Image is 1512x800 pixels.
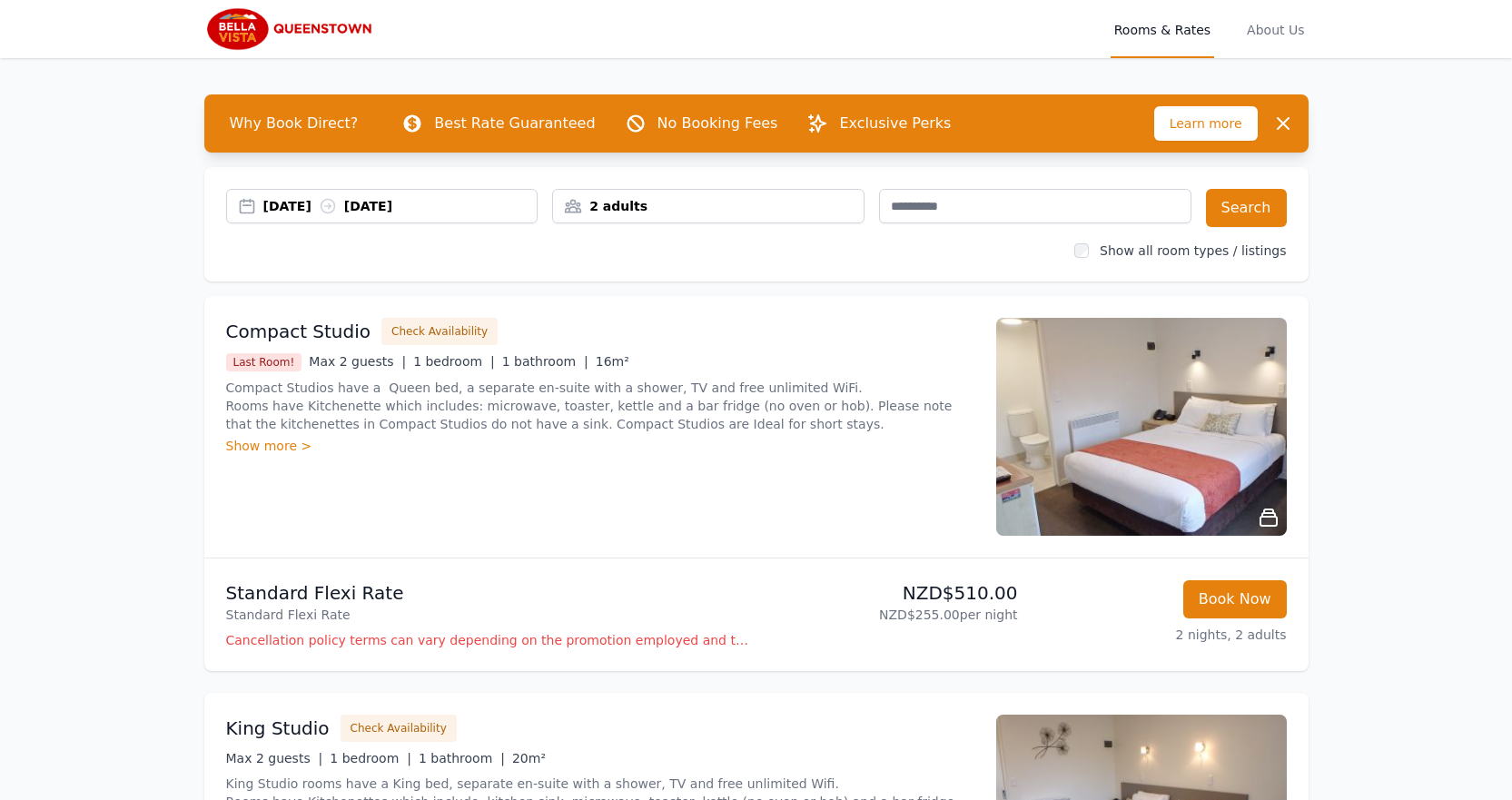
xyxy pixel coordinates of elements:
[226,631,749,649] p: Cancellation policy terms can vary depending on the promotion employed and the time of stay of th...
[553,197,864,215] div: 2 adults
[226,379,974,433] p: Compact Studios have a Queen bed, a separate en-suite with a shower, TV and free unlimited WiFi. ...
[1206,189,1287,227] button: Search
[413,354,495,369] span: 1 bedroom |
[1100,243,1286,258] label: Show all room types / listings
[657,113,778,134] p: No Booking Fees
[596,354,629,369] span: 16m²
[1154,106,1258,141] span: Learn more
[226,716,330,741] h3: King Studio
[1183,580,1287,618] button: Book Now
[226,353,302,371] span: Last Room!
[341,715,457,742] button: Check Availability
[839,113,951,134] p: Exclusive Perks
[226,606,749,624] p: Standard Flexi Rate
[764,606,1018,624] p: NZD$255.00 per night
[512,751,546,765] span: 20m²
[764,580,1018,606] p: NZD$510.00
[204,7,379,51] img: Bella Vista Queenstown
[1033,626,1287,644] p: 2 nights, 2 adults
[215,105,373,142] span: Why Book Direct?
[226,751,323,765] span: Max 2 guests |
[434,113,595,134] p: Best Rate Guaranteed
[263,197,538,215] div: [DATE] [DATE]
[502,354,588,369] span: 1 bathroom |
[330,751,411,765] span: 1 bedroom |
[226,580,749,606] p: Standard Flexi Rate
[226,437,974,455] div: Show more >
[309,354,406,369] span: Max 2 guests |
[226,319,371,344] h3: Compact Studio
[381,318,498,345] button: Check Availability
[419,751,505,765] span: 1 bathroom |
